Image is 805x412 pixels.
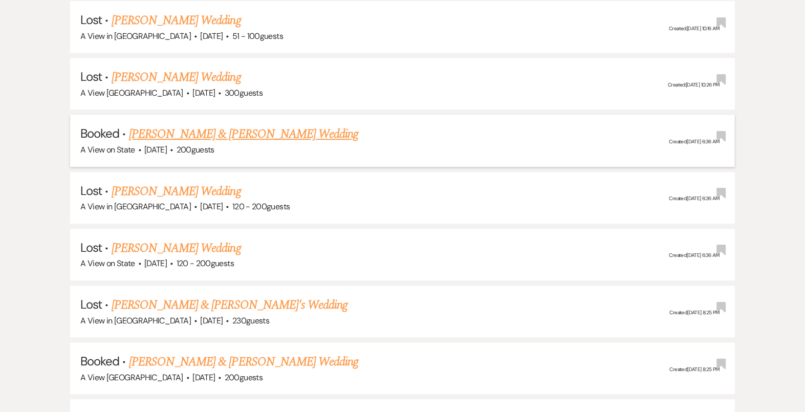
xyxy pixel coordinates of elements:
a: [PERSON_NAME] & [PERSON_NAME] Wedding [129,353,358,371]
span: Created: [DATE] 8:25 PM [670,366,720,373]
span: 200 guests [225,372,263,383]
span: [DATE] [144,258,167,269]
span: 120 - 200 guests [177,258,234,269]
a: [PERSON_NAME] Wedding [112,239,241,257]
span: Created: [DATE] 6:36 AM [669,195,720,202]
span: 120 - 200 guests [232,201,290,212]
span: [DATE] [144,144,167,155]
span: Created: [DATE] 10:26 PM [668,81,719,88]
span: [DATE] [192,88,215,98]
span: Booked [80,353,119,369]
span: Lost [80,183,102,199]
span: Created: [DATE] 10:16 AM [669,25,719,31]
span: 300 guests [225,88,263,98]
span: A View in [GEOGRAPHIC_DATA] [80,31,191,41]
span: Lost [80,69,102,84]
span: Created: [DATE] 6:36 AM [669,138,720,145]
span: 51 - 100 guests [232,31,283,41]
span: Created: [DATE] 6:36 AM [669,252,720,259]
a: [PERSON_NAME] & [PERSON_NAME]'s Wedding [112,296,348,314]
a: [PERSON_NAME] Wedding [112,11,241,30]
span: 230 guests [232,315,269,326]
a: [PERSON_NAME] & [PERSON_NAME] Wedding [129,125,358,143]
span: A View [GEOGRAPHIC_DATA] [80,372,183,383]
span: [DATE] [192,372,215,383]
span: [DATE] [200,201,223,212]
span: 200 guests [177,144,214,155]
span: [DATE] [200,31,223,41]
a: [PERSON_NAME] Wedding [112,182,241,201]
span: A View in [GEOGRAPHIC_DATA] [80,315,191,326]
span: A View in [GEOGRAPHIC_DATA] [80,201,191,212]
span: Booked [80,125,119,141]
span: Lost [80,296,102,312]
span: Created: [DATE] 8:25 PM [670,309,720,316]
span: A View on State [80,144,135,155]
span: A View on State [80,258,135,269]
span: Lost [80,12,102,28]
span: A View [GEOGRAPHIC_DATA] [80,88,183,98]
a: [PERSON_NAME] Wedding [112,68,241,86]
span: Lost [80,240,102,255]
span: [DATE] [200,315,223,326]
